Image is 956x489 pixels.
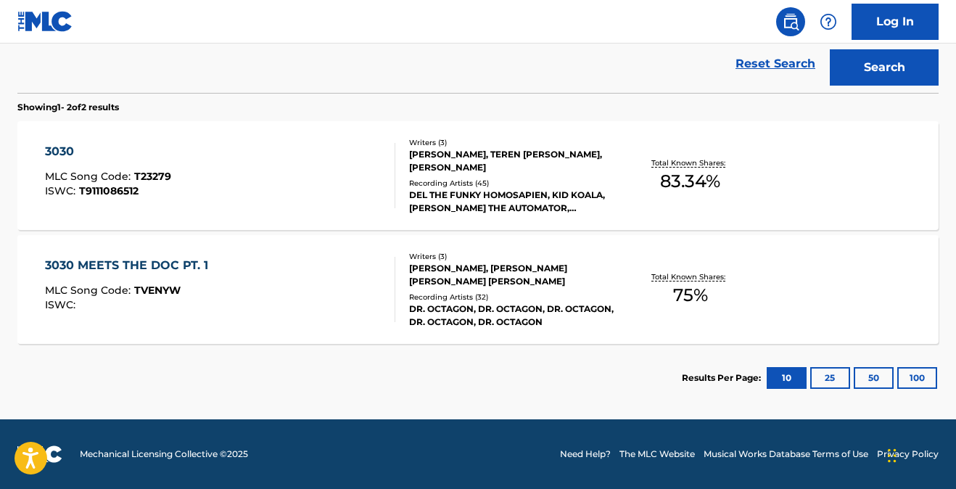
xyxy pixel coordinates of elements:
img: help [820,13,837,30]
div: [PERSON_NAME], [PERSON_NAME] [PERSON_NAME] [PERSON_NAME] [409,262,614,288]
div: Help [814,7,843,36]
a: Musical Works Database Terms of Use [704,448,868,461]
div: 3030 [45,143,171,160]
button: 25 [810,367,850,389]
span: MLC Song Code : [45,170,134,183]
button: 100 [897,367,937,389]
span: TVENYW [134,284,181,297]
div: 3030 MEETS THE DOC PT. 1 [45,257,215,274]
iframe: Chat Widget [883,419,956,489]
span: Mechanical Licensing Collective © 2025 [80,448,248,461]
div: Recording Artists ( 45 ) [409,178,614,189]
a: 3030MLC Song Code:T23279ISWC:T9111086512Writers (3)[PERSON_NAME], TEREN [PERSON_NAME], [PERSON_NA... [17,121,939,230]
div: Recording Artists ( 32 ) [409,292,614,303]
button: Search [830,49,939,86]
div: DR. OCTAGON, DR. OCTAGON, DR. OCTAGON, DR. OCTAGON, DR. OCTAGON [409,303,614,329]
img: logo [17,445,62,463]
button: 10 [767,367,807,389]
p: Total Known Shares: [651,157,729,168]
div: DEL THE FUNKY HOMOSAPIEN, KID KOALA, [PERSON_NAME] THE AUTOMATOR, DELTRON 3030, DEL THE FUNKY HOM... [409,189,614,215]
a: Need Help? [560,448,611,461]
p: Total Known Shares: [651,271,729,282]
p: Results Per Page: [682,371,765,385]
img: MLC Logo [17,11,73,32]
span: MLC Song Code : [45,284,134,297]
a: Public Search [776,7,805,36]
span: T9111086512 [79,184,139,197]
a: Privacy Policy [877,448,939,461]
img: search [782,13,799,30]
button: 50 [854,367,894,389]
div: Writers ( 3 ) [409,137,614,148]
span: 83.34 % [660,168,720,194]
a: Log In [852,4,939,40]
div: Writers ( 3 ) [409,251,614,262]
span: 75 % [673,282,708,308]
span: T23279 [134,170,171,183]
a: 3030 MEETS THE DOC PT. 1MLC Song Code:TVENYWISWC:Writers (3)[PERSON_NAME], [PERSON_NAME] [PERSON_... [17,235,939,344]
a: The MLC Website [619,448,695,461]
span: ISWC : [45,298,79,311]
a: Reset Search [728,48,823,80]
div: [PERSON_NAME], TEREN [PERSON_NAME], [PERSON_NAME] [409,148,614,174]
span: ISWC : [45,184,79,197]
p: Showing 1 - 2 of 2 results [17,101,119,114]
div: Drag [888,434,897,477]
